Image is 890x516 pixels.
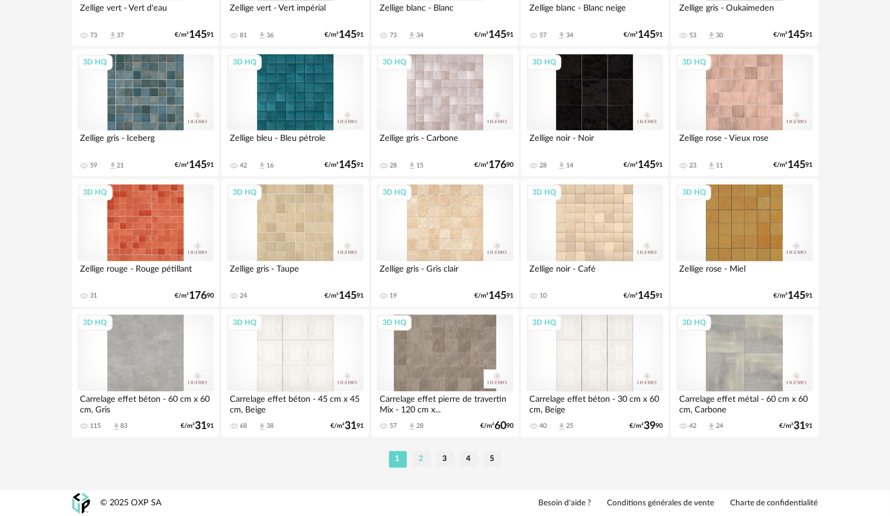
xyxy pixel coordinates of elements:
span: Download icon [707,31,716,40]
div: Zellige gris - Carbone [377,130,513,154]
li: 1 [389,451,407,467]
div: 24 [716,422,723,430]
a: 3D HQ Zellige gris - Carbone 28 Download icon 15 €/m²17690 [371,49,518,176]
div: 57 [390,422,397,430]
div: 15 [416,162,423,170]
a: 3D HQ Zellige gris - Gris clair 19 €/m²14591 [371,179,518,307]
span: 176 [189,292,207,300]
span: 145 [339,31,356,39]
span: 39 [644,422,656,430]
span: 145 [638,31,656,39]
div: Zellige rose - Miel [676,261,812,285]
span: 145 [788,31,806,39]
div: 115 [91,422,101,430]
a: 3D HQ Zellige rose - Miel €/m²14591 [671,179,818,307]
span: 31 [345,422,356,430]
div: 3D HQ [527,54,561,70]
span: 176 [489,161,506,169]
div: 14 [566,162,573,170]
div: €/m² 91 [624,292,663,300]
span: Download icon [407,31,416,40]
div: Zellige noir - Noir [526,130,663,154]
div: 68 [240,422,247,430]
div: 3D HQ [377,315,412,330]
span: 145 [489,31,506,39]
span: Download icon [108,161,117,170]
div: 34 [566,31,573,40]
div: 73 [91,31,98,40]
div: 42 [689,422,696,430]
span: Download icon [112,422,121,431]
span: 145 [189,31,207,39]
div: €/m² 91 [474,292,513,300]
span: 145 [339,161,356,169]
div: 37 [117,31,124,40]
div: Zellige gris - Gris clair [377,261,513,285]
div: 3D HQ [677,315,711,330]
div: 38 [266,422,274,430]
div: 3D HQ [527,315,561,330]
span: 145 [638,292,656,300]
div: 36 [266,31,274,40]
div: 3D HQ [677,185,711,200]
div: 53 [689,31,696,40]
div: Zellige noir - Café [526,261,663,285]
div: Zellige gris - Taupe [227,261,363,285]
li: 5 [484,451,502,467]
span: 145 [638,161,656,169]
div: €/m² 91 [624,161,663,169]
a: 3D HQ Zellige noir - Café 10 €/m²14591 [521,179,668,307]
div: €/m² 90 [474,161,513,169]
span: Download icon [707,422,716,431]
span: Download icon [707,161,716,170]
div: 19 [390,292,397,300]
a: 3D HQ Zellige noir - Noir 28 Download icon 14 €/m²14591 [521,49,668,176]
span: 145 [339,292,356,300]
div: Carrelage effet béton - 30 cm x 60 cm, Beige [526,391,663,415]
li: 4 [460,451,478,467]
div: 28 [416,422,423,430]
div: €/m² 91 [330,422,364,430]
div: €/m² 90 [630,422,663,430]
div: €/m² 91 [175,31,214,39]
div: 21 [117,162,124,170]
div: 3D HQ [377,54,412,70]
div: 10 [539,292,547,300]
a: 3D HQ Carrelage effet béton - 30 cm x 60 cm, Beige 40 Download icon 25 €/m²3990 [521,309,668,437]
div: 34 [416,31,423,40]
span: Download icon [258,31,266,40]
a: 3D HQ Zellige bleu - Bleu pétrole 42 Download icon 16 €/m²14591 [221,49,368,176]
div: €/m² 90 [480,422,513,430]
div: €/m² 91 [474,31,513,39]
a: 3D HQ Carrelage effet pierre de travertin Mix - 120 cm x... 57 Download icon 28 €/m²6090 [371,309,518,437]
span: Download icon [108,31,117,40]
div: €/m² 91 [780,422,813,430]
div: €/m² 91 [181,422,214,430]
div: 3D HQ [78,185,113,200]
div: 3D HQ [527,185,561,200]
a: 3D HQ Zellige rouge - Rouge pétillant 31 €/m²17690 [72,179,219,307]
div: €/m² 91 [774,161,813,169]
div: €/m² 91 [624,31,663,39]
a: 3D HQ Carrelage effet métal - 60 cm x 60 cm, Carbone 42 Download icon 24 €/m²3191 [671,309,818,437]
div: Zellige bleu - Bleu pétrole [227,130,363,154]
div: 16 [266,162,274,170]
div: Carrelage effet béton - 60 cm x 60 cm, Gris [78,391,214,415]
a: 3D HQ Zellige rose - Vieux rose 23 Download icon 11 €/m²14591 [671,49,818,176]
span: Download icon [407,161,416,170]
li: 3 [436,451,454,467]
span: 145 [788,292,806,300]
div: €/m² 91 [774,292,813,300]
div: 11 [716,162,723,170]
a: 3D HQ Carrelage effet béton - 45 cm x 45 cm, Beige 68 Download icon 38 €/m²3191 [221,309,368,437]
div: 25 [566,422,573,430]
span: 31 [794,422,806,430]
div: Carrelage effet pierre de travertin Mix - 120 cm x... [377,391,513,415]
div: 3D HQ [227,315,262,330]
a: Besoin d'aide ? [539,498,592,509]
span: Download icon [557,31,566,40]
div: €/m² 91 [324,161,364,169]
div: €/m² 91 [324,292,364,300]
span: Download icon [258,161,266,170]
div: 23 [689,162,696,170]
